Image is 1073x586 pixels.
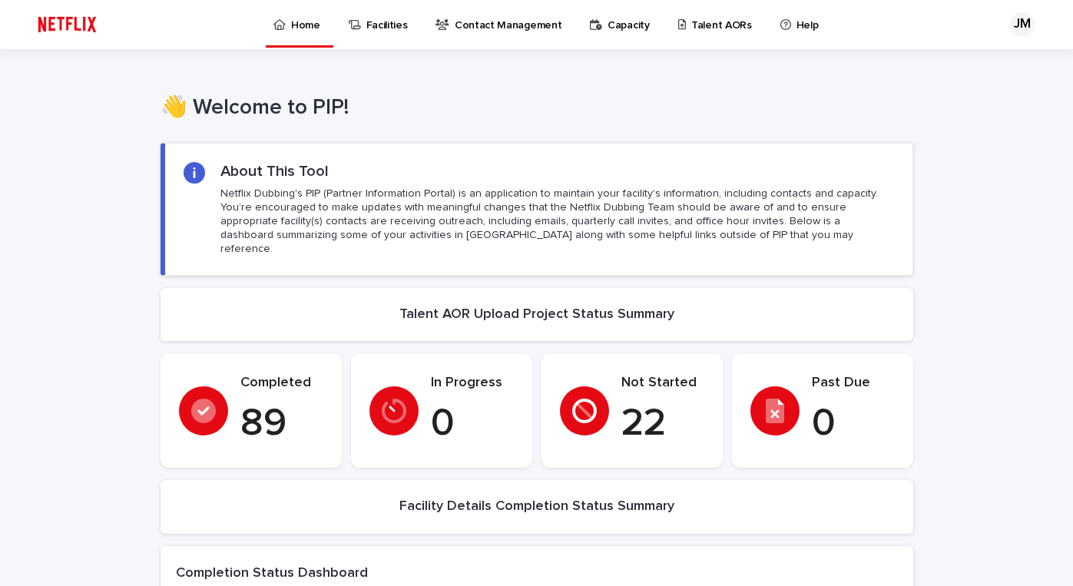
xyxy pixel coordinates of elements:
div: JM [1010,12,1035,37]
p: Past Due [812,375,895,392]
h2: Facility Details Completion Status Summary [399,498,674,515]
h1: Completion Status Dashboard [176,565,368,582]
h1: 👋 Welcome to PIP! [161,95,913,121]
p: 0 [812,401,895,447]
p: 89 [240,401,323,447]
p: Not Started [621,375,704,392]
p: 22 [621,401,704,447]
p: Netflix Dubbing's PIP (Partner Information Portal) is an application to maintain your facility's ... [220,187,893,257]
p: In Progress [431,375,514,392]
img: ifQbXi3ZQGMSEF7WDB7W [31,9,104,40]
p: 0 [431,401,514,447]
p: Completed [240,375,323,392]
h2: About This Tool [220,162,329,180]
h2: Talent AOR Upload Project Status Summary [399,306,674,323]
